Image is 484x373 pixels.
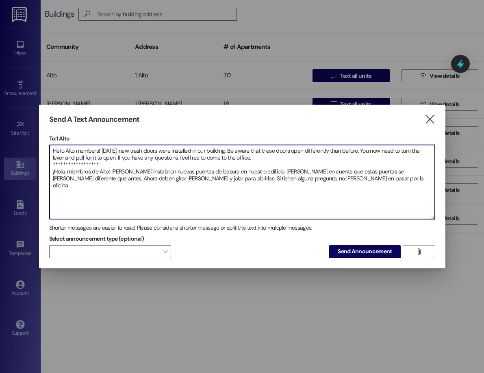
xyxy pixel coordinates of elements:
div: Hello Alto members! [DATE], new trash doors were installed in our building. Be aware that these d... [49,145,435,219]
p: To: 1 Alto [49,134,435,143]
label: Select announcement type (optional) [49,233,144,245]
i:  [416,248,422,255]
div: Shorter messages are easier to read. Please consider a shorter message or split this text into mu... [49,224,435,232]
i:  [424,115,435,124]
span: Send Announcement [338,247,392,256]
button: Send Announcement [329,245,400,258]
textarea: Hello Alto members! [DATE], new trash doors were installed in our building. Be aware that these d... [50,145,435,219]
h3: Send A Text Announcement [49,115,139,124]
